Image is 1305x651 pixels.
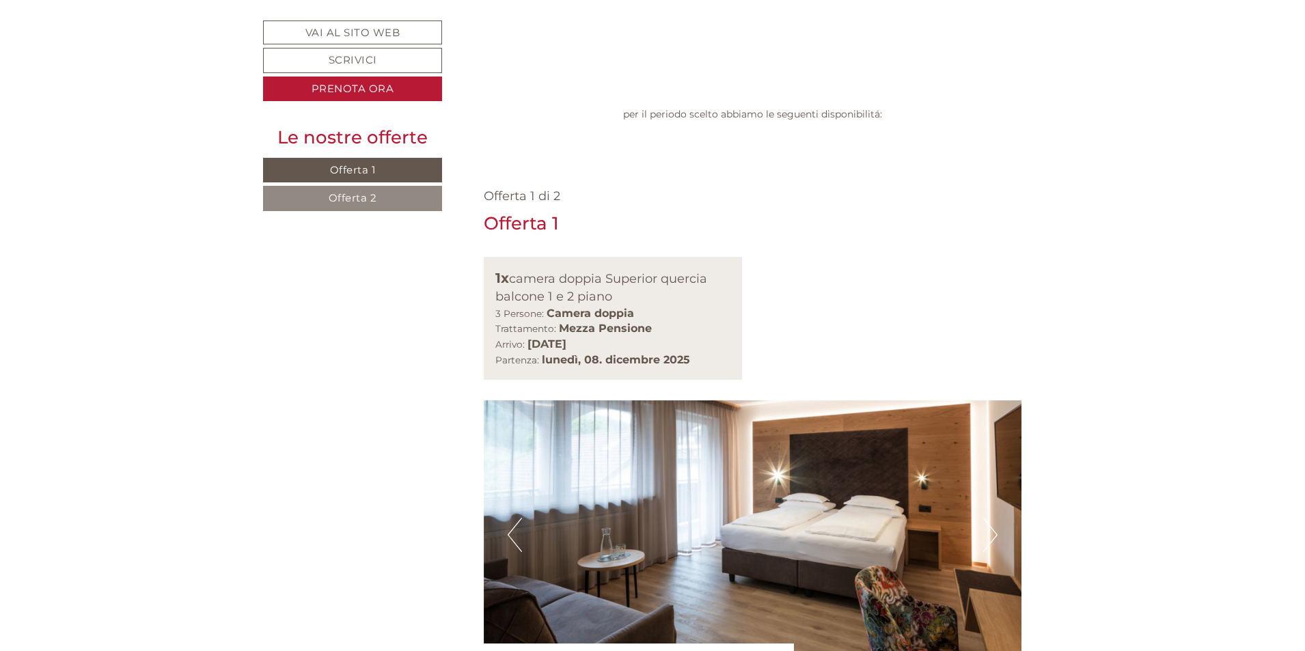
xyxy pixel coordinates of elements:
a: Scrivici [263,48,442,73]
span: Offerta 2 [329,191,377,204]
span: Offerta 1 di 2 [484,189,560,204]
small: Arrivo: [495,339,525,350]
button: Invia [465,359,539,385]
div: Offerta 1 [484,211,559,236]
div: [DATE] [243,10,296,33]
a: Prenota ora [263,77,442,102]
b: Mezza Pensione [559,322,652,335]
div: Le nostre offerte [263,125,442,150]
div: [GEOGRAPHIC_DATA] [20,40,229,51]
button: Previous [508,518,522,552]
small: Trattamento: [495,323,556,334]
small: 3 Persone: [495,308,544,319]
a: Vai al sito web [263,20,442,44]
button: Next [983,518,998,552]
div: camera doppia Superior quercia balcone 1 e 2 piano [495,268,731,305]
b: 1x [495,270,509,286]
small: 14:42 [20,66,229,76]
small: Partenza: [495,355,539,365]
div: Buon giorno, come possiamo aiutarla? [10,37,236,79]
b: lunedì, 08. dicembre 2025 [542,353,690,366]
span: Offerta 1 [330,163,376,176]
b: [DATE] [527,337,566,350]
p: per il periodo scelto abbiamo le seguenti disponibilitá: [484,109,1022,120]
b: Camera doppia [547,307,634,320]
